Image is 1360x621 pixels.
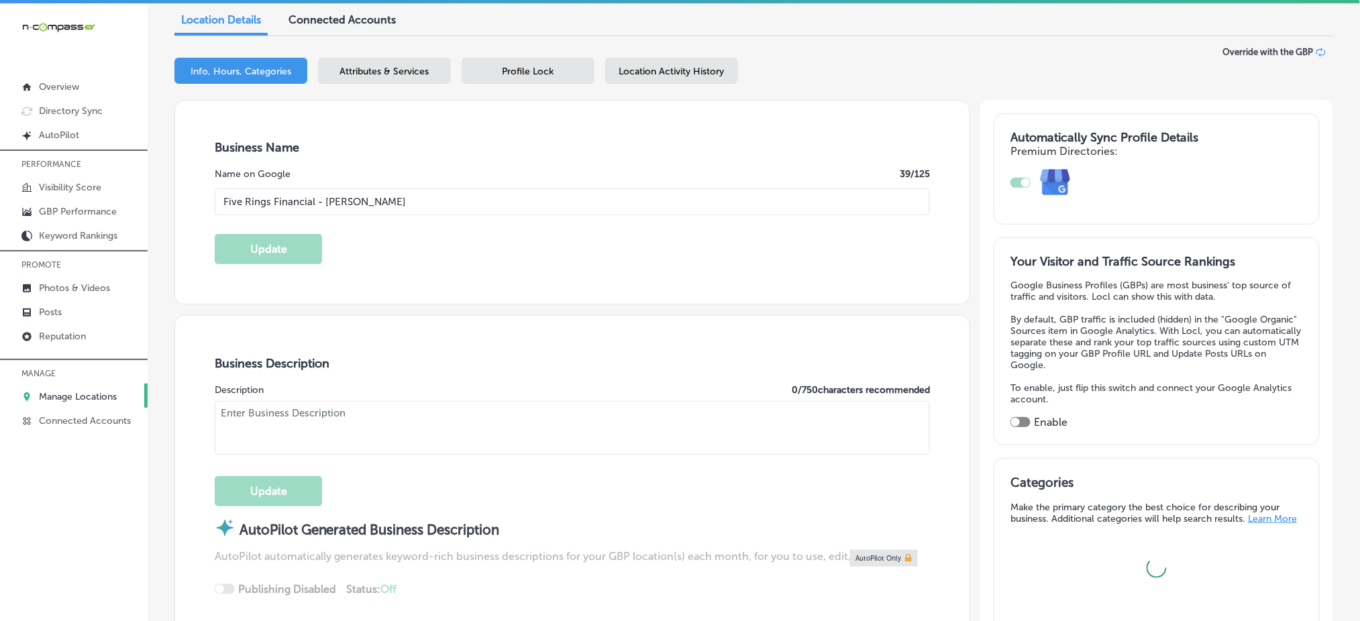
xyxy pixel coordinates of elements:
[240,522,500,538] strong: AutoPilot Generated Business Description
[215,384,264,396] label: Description
[289,13,396,26] span: Connected Accounts
[1031,158,1081,208] img: e7ababfa220611ac49bdb491a11684a6.png
[1222,47,1313,57] span: Override with the GBP
[39,105,103,117] p: Directory Sync
[215,518,235,538] img: autopilot-icon
[215,168,291,180] label: Name on Google
[1010,145,1302,158] h4: Premium Directories:
[1010,382,1302,405] p: To enable, just flip this switch and connect your Google Analytics account.
[39,129,79,141] p: AutoPilot
[39,81,79,93] p: Overview
[792,384,930,396] label: 0 / 750 characters recommended
[1010,280,1302,302] p: Google Business Profiles (GBPs) are most business' top source of traffic and visitors. Locl can s...
[1248,513,1297,524] a: Learn More
[39,230,117,241] p: Keyword Rankings
[1010,130,1302,145] h3: Automatically Sync Profile Details
[39,206,117,217] p: GBP Performance
[215,476,322,506] button: Update
[215,140,930,155] h3: Business Name
[39,415,131,427] p: Connected Accounts
[39,391,117,402] p: Manage Locations
[39,331,86,342] p: Reputation
[215,188,930,215] input: Enter Location Name
[619,66,725,77] span: Location Activity History
[21,21,95,34] img: 660ab0bf-5cc7-4cb8-ba1c-48b5ae0f18e60NCTV_CLogo_TV_Black_-500x88.png
[1010,475,1302,495] h3: Categories
[503,66,554,77] span: Profile Lock
[1010,502,1302,524] p: Make the primary category the best choice for describing your business. Additional categories wil...
[340,66,429,77] span: Attributes & Services
[1010,254,1302,269] h3: Your Visitor and Traffic Source Rankings
[191,66,291,77] span: Info, Hours, Categories
[1034,416,1067,429] label: Enable
[1010,314,1302,371] p: By default, GBP traffic is included (hidden) in the "Google Organic" Sources item in Google Analy...
[900,168,930,180] label: 39 /125
[181,13,261,26] span: Location Details
[39,282,110,294] p: Photos & Videos
[39,182,101,193] p: Visibility Score
[215,234,322,264] button: Update
[39,306,62,318] p: Posts
[215,356,930,371] h3: Business Description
